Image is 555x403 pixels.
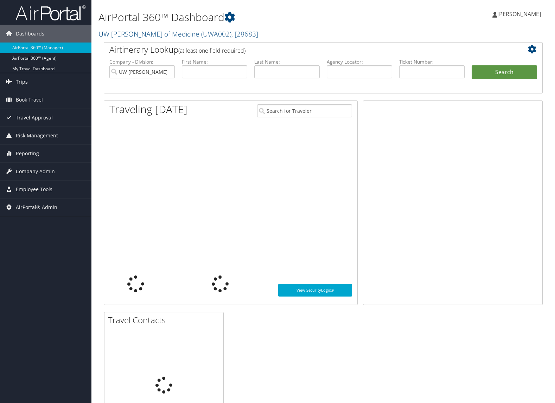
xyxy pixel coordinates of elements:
[16,25,44,43] span: Dashboards
[254,58,320,65] label: Last Name:
[231,29,258,39] span: , [ 28683 ]
[327,58,392,65] label: Agency Locator:
[15,5,86,21] img: airportal-logo.png
[108,314,223,326] h2: Travel Contacts
[278,284,352,297] a: View SecurityLogic®
[109,58,175,65] label: Company - Division:
[492,4,548,25] a: [PERSON_NAME]
[399,58,465,65] label: Ticket Number:
[16,163,55,180] span: Company Admin
[109,44,500,56] h2: Airtinerary Lookup
[472,65,537,79] button: Search
[16,145,39,162] span: Reporting
[16,73,28,91] span: Trips
[16,91,43,109] span: Book Travel
[98,29,258,39] a: UW [PERSON_NAME] of Medicine
[497,10,541,18] span: [PERSON_NAME]
[98,10,398,25] h1: AirPortal 360™ Dashboard
[257,104,352,117] input: Search for Traveler
[201,29,231,39] span: ( UWA002 )
[16,127,58,144] span: Risk Management
[16,181,52,198] span: Employee Tools
[109,102,187,117] h1: Traveling [DATE]
[182,58,247,65] label: First Name:
[16,199,57,216] span: AirPortal® Admin
[16,109,53,126] span: Travel Approval
[178,47,245,54] span: (at least one field required)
